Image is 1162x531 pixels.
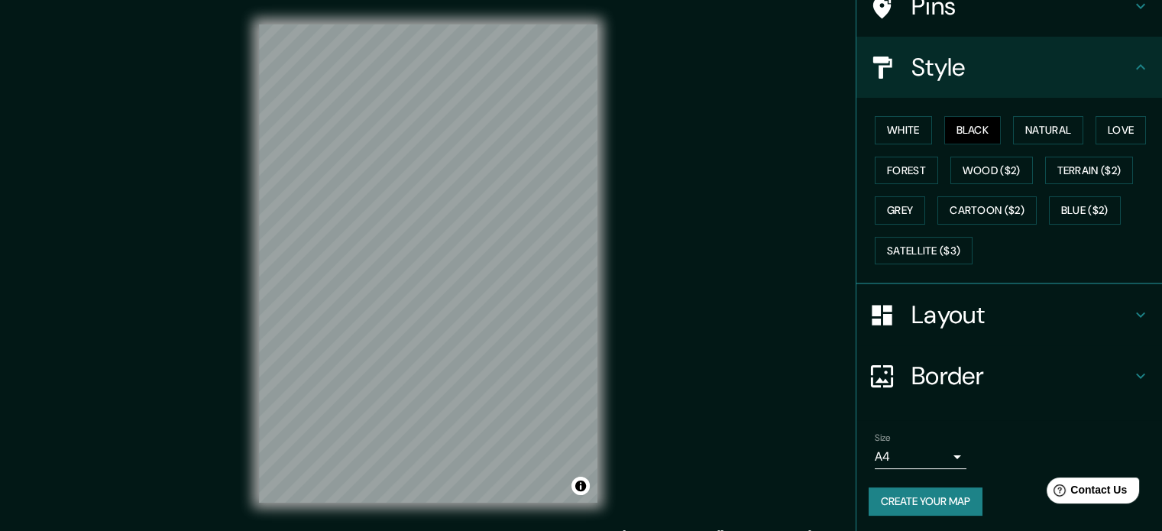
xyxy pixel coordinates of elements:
[875,445,966,469] div: A4
[869,487,982,516] button: Create your map
[937,196,1037,225] button: Cartoon ($2)
[911,52,1131,83] h4: Style
[1026,471,1145,514] iframe: Help widget launcher
[875,196,925,225] button: Grey
[950,157,1033,185] button: Wood ($2)
[875,116,932,144] button: White
[875,432,891,445] label: Size
[259,24,597,503] canvas: Map
[1096,116,1146,144] button: Love
[944,116,1002,144] button: Black
[856,345,1162,406] div: Border
[875,157,938,185] button: Forest
[1049,196,1121,225] button: Blue ($2)
[571,477,590,495] button: Toggle attribution
[856,284,1162,345] div: Layout
[911,299,1131,330] h4: Layout
[1013,116,1083,144] button: Natural
[911,361,1131,391] h4: Border
[856,37,1162,98] div: Style
[1045,157,1134,185] button: Terrain ($2)
[875,237,973,265] button: Satellite ($3)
